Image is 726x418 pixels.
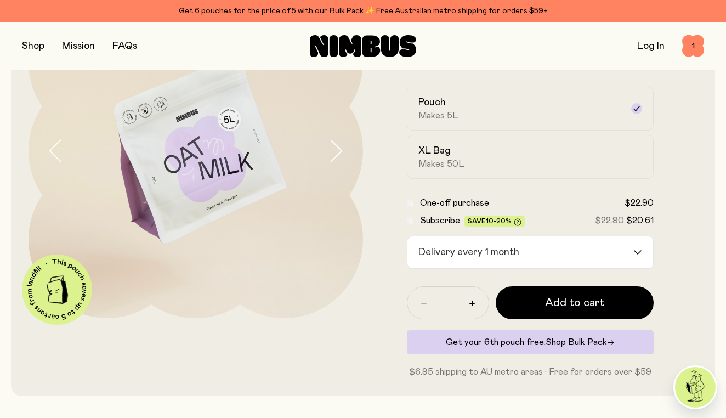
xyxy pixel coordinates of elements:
[418,110,458,121] span: Makes 5L
[418,159,464,170] span: Makes 50L
[468,218,521,226] span: Save
[545,295,604,310] span: Add to cart
[418,96,446,109] h2: Pouch
[523,236,632,268] input: Search for option
[420,199,489,207] span: One-off purchase
[637,41,665,51] a: Log In
[407,365,654,379] p: $6.95 shipping to AU metro areas · Free for orders over $59
[112,41,137,51] a: FAQs
[407,236,654,269] div: Search for option
[415,236,522,268] span: Delivery every 1 month
[22,4,704,18] div: Get 6 pouches for the price of 5 with our Bulk Pack ✨ Free Australian metro shipping for orders $59+
[625,199,654,207] span: $22.90
[407,330,654,354] div: Get your 6th pouch free.
[626,216,654,225] span: $20.61
[595,216,624,225] span: $22.90
[546,338,615,347] a: Shop Bulk Pack→
[682,35,704,57] button: 1
[418,144,451,157] h2: XL Bag
[546,338,607,347] span: Shop Bulk Pack
[675,367,716,408] img: agent
[62,41,95,51] a: Mission
[496,286,654,319] button: Add to cart
[486,218,512,224] span: 10-20%
[420,216,460,225] span: Subscribe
